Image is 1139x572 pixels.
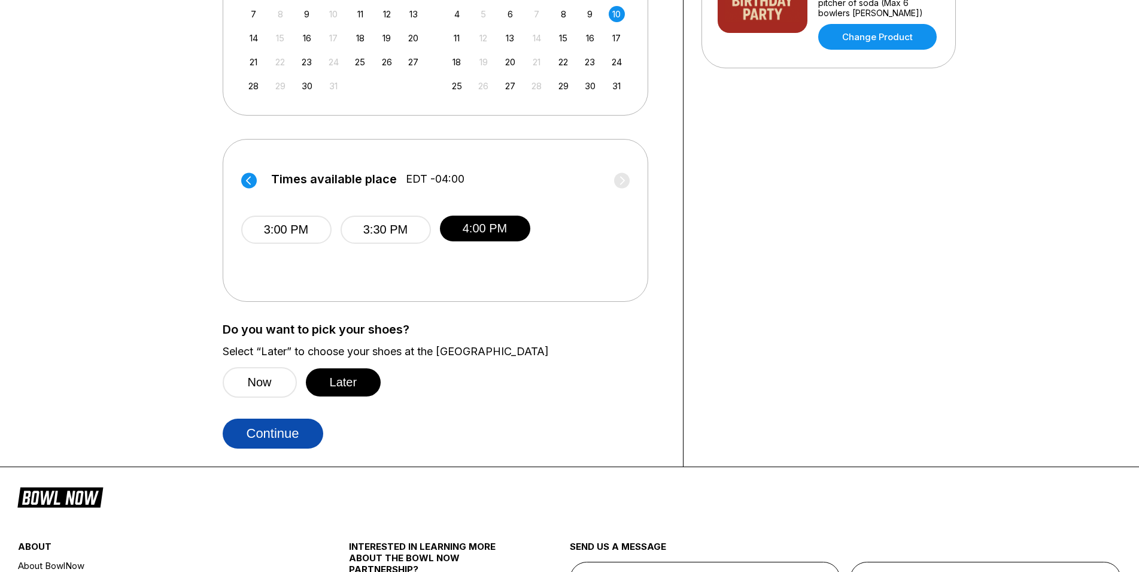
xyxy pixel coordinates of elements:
[582,30,598,46] div: Choose Friday, January 16th, 2026
[272,54,288,70] div: Not available Monday, December 22nd, 2025
[299,54,315,70] div: Choose Tuesday, December 23rd, 2025
[449,6,465,22] div: Choose Sunday, January 4th, 2026
[245,54,262,70] div: Choose Sunday, December 21st, 2025
[818,24,937,50] a: Change Product
[449,54,465,70] div: Choose Sunday, January 18th, 2026
[326,30,342,46] div: Not available Wednesday, December 17th, 2025
[245,30,262,46] div: Choose Sunday, December 14th, 2025
[379,6,395,22] div: Choose Friday, December 12th, 2025
[223,367,297,398] button: Now
[440,216,530,241] button: 4:00 PM
[299,30,315,46] div: Choose Tuesday, December 16th, 2025
[529,54,545,70] div: Not available Wednesday, January 21st, 2026
[582,78,598,94] div: Choose Friday, January 30th, 2026
[609,54,625,70] div: Choose Saturday, January 24th, 2026
[223,323,665,336] label: Do you want to pick your shoes?
[352,54,368,70] div: Choose Thursday, December 25th, 2025
[475,54,491,70] div: Not available Monday, January 19th, 2026
[379,30,395,46] div: Choose Friday, December 19th, 2025
[341,216,431,244] button: 3:30 PM
[18,541,294,558] div: about
[406,172,464,186] span: EDT -04:00
[352,30,368,46] div: Choose Thursday, December 18th, 2025
[475,78,491,94] div: Not available Monday, January 26th, 2026
[502,54,518,70] div: Choose Tuesday, January 20th, 2026
[326,6,342,22] div: Not available Wednesday, December 10th, 2025
[555,30,572,46] div: Choose Thursday, January 15th, 2026
[272,78,288,94] div: Not available Monday, December 29th, 2025
[555,78,572,94] div: Choose Thursday, January 29th, 2026
[245,78,262,94] div: Choose Sunday, December 28th, 2025
[271,172,397,186] span: Times available place
[582,6,598,22] div: Choose Friday, January 9th, 2026
[272,6,288,22] div: Not available Monday, December 8th, 2025
[555,54,572,70] div: Choose Thursday, January 22nd, 2026
[609,6,625,22] div: Choose Saturday, January 10th, 2026
[352,6,368,22] div: Choose Thursday, December 11th, 2025
[475,6,491,22] div: Not available Monday, January 5th, 2026
[502,78,518,94] div: Choose Tuesday, January 27th, 2026
[529,6,545,22] div: Not available Wednesday, January 7th, 2026
[475,30,491,46] div: Not available Monday, January 12th, 2026
[223,345,665,358] label: Select “Later” to choose your shoes at the [GEOGRAPHIC_DATA]
[502,6,518,22] div: Choose Tuesday, January 6th, 2026
[299,6,315,22] div: Choose Tuesday, December 9th, 2025
[609,78,625,94] div: Choose Saturday, January 31st, 2026
[502,30,518,46] div: Choose Tuesday, January 13th, 2026
[405,54,421,70] div: Choose Saturday, December 27th, 2025
[405,30,421,46] div: Choose Saturday, December 20th, 2025
[326,54,342,70] div: Not available Wednesday, December 24th, 2025
[326,78,342,94] div: Not available Wednesday, December 31st, 2025
[529,30,545,46] div: Not available Wednesday, January 14th, 2026
[272,30,288,46] div: Not available Monday, December 15th, 2025
[299,78,315,94] div: Choose Tuesday, December 30th, 2025
[241,216,332,244] button: 3:00 PM
[245,6,262,22] div: Choose Sunday, December 7th, 2025
[582,54,598,70] div: Choose Friday, January 23rd, 2026
[306,368,381,397] button: Later
[449,30,465,46] div: Choose Sunday, January 11th, 2026
[609,30,625,46] div: Choose Saturday, January 17th, 2026
[151,253,241,281] button: 2:30 PM
[379,54,395,70] div: Choose Friday, December 26th, 2025
[529,78,545,94] div: Not available Wednesday, January 28th, 2026
[555,6,572,22] div: Choose Thursday, January 8th, 2026
[223,419,323,449] button: Continue
[570,541,1122,562] div: send us a message
[449,78,465,94] div: Choose Sunday, January 25th, 2026
[405,6,421,22] div: Choose Saturday, December 13th, 2025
